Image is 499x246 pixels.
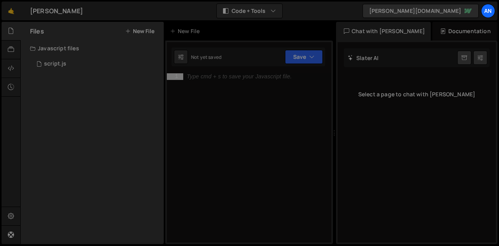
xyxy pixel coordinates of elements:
h2: Files [30,27,44,35]
div: Documentation [432,22,497,41]
a: An [481,4,495,18]
div: 1 [167,73,183,80]
div: Javascript files [21,41,164,56]
div: Chat with [PERSON_NAME] [336,22,431,41]
button: Save [285,50,323,64]
div: Type cmd + s to save your Javascript file. [187,74,292,80]
div: New File [170,27,203,35]
button: New File [125,28,154,34]
a: [PERSON_NAME][DOMAIN_NAME] [363,4,479,18]
div: [PERSON_NAME] [30,6,83,16]
a: 🤙 [2,2,21,20]
div: Not yet saved [191,54,221,60]
button: Code + Tools [217,4,282,18]
div: 16797/45948.js [30,56,164,72]
h2: Slater AI [348,54,379,62]
div: Select a page to chat with [PERSON_NAME] [344,79,490,110]
div: script.js [44,60,66,67]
